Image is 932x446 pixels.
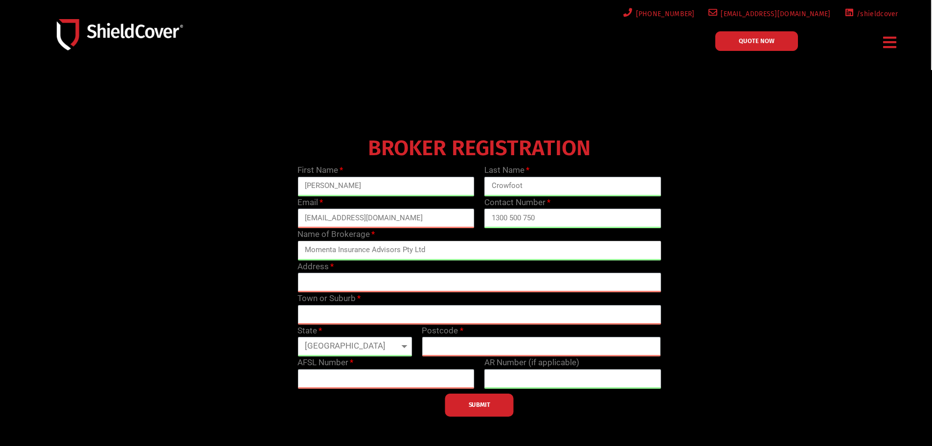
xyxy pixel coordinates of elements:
label: AR Number (if applicable) [484,356,579,369]
a: [EMAIL_ADDRESS][DOMAIN_NAME] [706,8,831,20]
span: SUBMIT [469,404,490,406]
div: Menu Toggle [880,31,901,54]
label: AFSL Number [297,356,353,369]
span: /shieldcover [853,8,898,20]
label: Email [297,196,323,209]
span: [EMAIL_ADDRESS][DOMAIN_NAME] [717,8,830,20]
label: Last Name [484,164,529,177]
label: State [297,325,322,337]
img: Shield-Cover-Underwriting-Australia-logo-full [57,19,183,50]
button: SUBMIT [445,394,514,417]
label: Contact Number [484,196,550,209]
span: [PHONE_NUMBER] [633,8,695,20]
label: Name of Brokerage [297,228,375,241]
label: Town or Suburb [297,292,361,305]
a: [PHONE_NUMBER] [621,8,695,20]
label: Address [297,260,334,273]
label: Postcode [422,325,463,337]
h4: BROKER REGISTRATION [293,142,666,154]
a: /shieldcover [842,8,898,20]
span: QUOTE NOW [739,38,774,44]
label: First Name [297,164,343,177]
a: QUOTE NOW [715,31,798,51]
